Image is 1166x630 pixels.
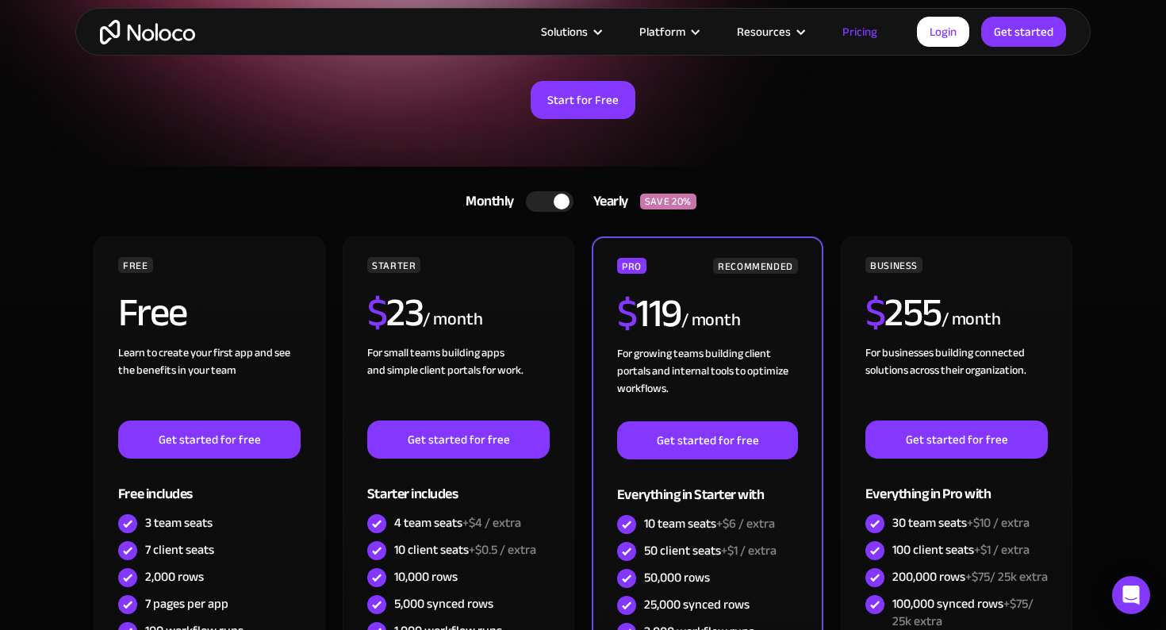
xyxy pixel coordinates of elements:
[717,21,823,42] div: Resources
[367,459,550,510] div: Starter includes
[823,21,897,42] a: Pricing
[644,515,775,532] div: 10 team seats
[573,190,640,213] div: Yearly
[446,190,526,213] div: Monthly
[367,421,550,459] a: Get started for free
[462,511,521,535] span: +$4 / extra
[1112,576,1150,614] div: Open Intercom Messenger
[865,421,1048,459] a: Get started for free
[865,344,1048,421] div: For businesses building connected solutions across their organization. ‍
[617,459,798,511] div: Everything in Starter with
[716,512,775,536] span: +$6 / extra
[145,595,228,613] div: 7 pages per app
[681,308,741,333] div: / month
[521,21,619,42] div: Solutions
[865,275,885,350] span: $
[145,541,214,559] div: 7 client seats
[865,459,1048,510] div: Everything in Pro with
[367,293,424,332] h2: 23
[469,538,536,562] span: +$0.5 / extra
[865,293,942,332] h2: 255
[394,568,458,586] div: 10,000 rows
[713,258,798,274] div: RECOMMENDED
[619,21,717,42] div: Platform
[118,421,301,459] a: Get started for free
[617,345,798,421] div: For growing teams building client portals and internal tools to optimize workflows.
[865,257,922,273] div: BUSINESS
[644,542,777,559] div: 50 client seats
[367,344,550,421] div: For small teams building apps and simple client portals for work. ‍
[367,257,420,273] div: STARTER
[118,459,301,510] div: Free includes
[981,17,1066,47] a: Get started
[617,258,646,274] div: PRO
[145,568,204,586] div: 2,000 rows
[644,569,710,586] div: 50,000 rows
[639,21,685,42] div: Platform
[967,511,1030,535] span: +$10 / extra
[721,539,777,563] span: +$1 / extra
[617,294,681,333] h2: 119
[118,293,187,332] h2: Free
[892,595,1048,630] div: 100,000 synced rows
[617,421,798,459] a: Get started for free
[644,596,750,613] div: 25,000 synced rows
[617,276,637,351] span: $
[917,17,969,47] a: Login
[394,595,493,613] div: 5,000 synced rows
[367,275,387,350] span: $
[118,344,301,421] div: Learn to create your first app and see the benefits in your team ‍
[531,81,635,119] a: Start for Free
[942,307,1001,332] div: / month
[394,514,521,532] div: 4 team seats
[423,307,482,332] div: / month
[892,568,1048,586] div: 200,000 rows
[640,194,696,209] div: SAVE 20%
[118,257,153,273] div: FREE
[892,514,1030,532] div: 30 team seats
[541,21,588,42] div: Solutions
[892,541,1030,559] div: 100 client seats
[394,541,536,559] div: 10 client seats
[965,565,1048,589] span: +$75/ 25k extra
[100,20,195,44] a: home
[974,538,1030,562] span: +$1 / extra
[737,21,791,42] div: Resources
[145,514,213,532] div: 3 team seats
